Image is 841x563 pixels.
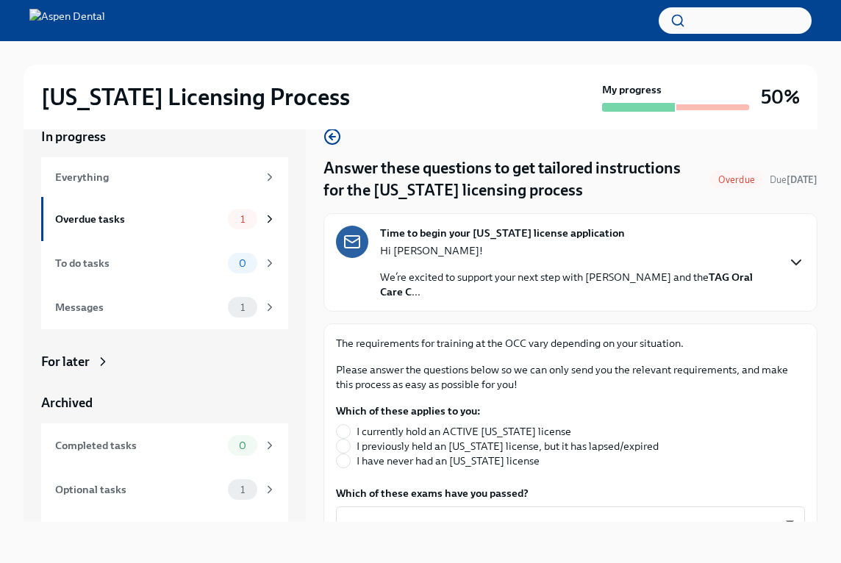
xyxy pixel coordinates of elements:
[357,439,659,453] span: I previously held an [US_STATE] license, but it has lapsed/expired
[336,486,805,501] label: Which of these exams have you passed?
[55,299,222,315] div: Messages
[41,157,288,197] a: Everything
[55,481,222,498] div: Optional tasks
[41,241,288,285] a: To do tasks0
[41,82,350,112] h2: [US_STATE] Licensing Process
[232,484,254,495] span: 1
[357,424,571,439] span: I currently hold an ACTIVE [US_STATE] license
[41,467,288,512] a: Optional tasks1
[336,362,805,392] p: Please answer the questions below so we can only send you the relevant requirements, and make thi...
[336,506,805,536] div: ​
[380,270,776,299] p: We’re excited to support your next step with [PERSON_NAME] and the ...
[41,197,288,241] a: Overdue tasks1
[41,353,288,370] a: For later
[41,394,288,412] a: Archived
[770,174,817,185] span: Due
[232,302,254,313] span: 1
[232,214,254,225] span: 1
[323,157,704,201] h4: Answer these questions to get tailored instructions for the [US_STATE] licensing process
[41,423,288,467] a: Completed tasks0
[230,440,255,451] span: 0
[336,404,670,418] label: Which of these applies to you:
[55,437,222,453] div: Completed tasks
[761,84,800,110] h3: 50%
[41,128,288,146] a: In progress
[230,258,255,269] span: 0
[380,226,625,240] strong: Time to begin your [US_STATE] license application
[55,211,222,227] div: Overdue tasks
[357,453,540,468] span: I have never had an [US_STATE] license
[709,174,764,185] span: Overdue
[380,243,776,258] p: Hi [PERSON_NAME]!
[336,336,805,351] p: The requirements for training at the OCC vary depending on your situation.
[55,169,257,185] div: Everything
[29,9,105,32] img: Aspen Dental
[770,173,817,187] span: August 13th, 2025 12:00
[55,255,222,271] div: To do tasks
[41,285,288,329] a: Messages1
[787,174,817,185] strong: [DATE]
[41,353,90,370] div: For later
[602,82,662,97] strong: My progress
